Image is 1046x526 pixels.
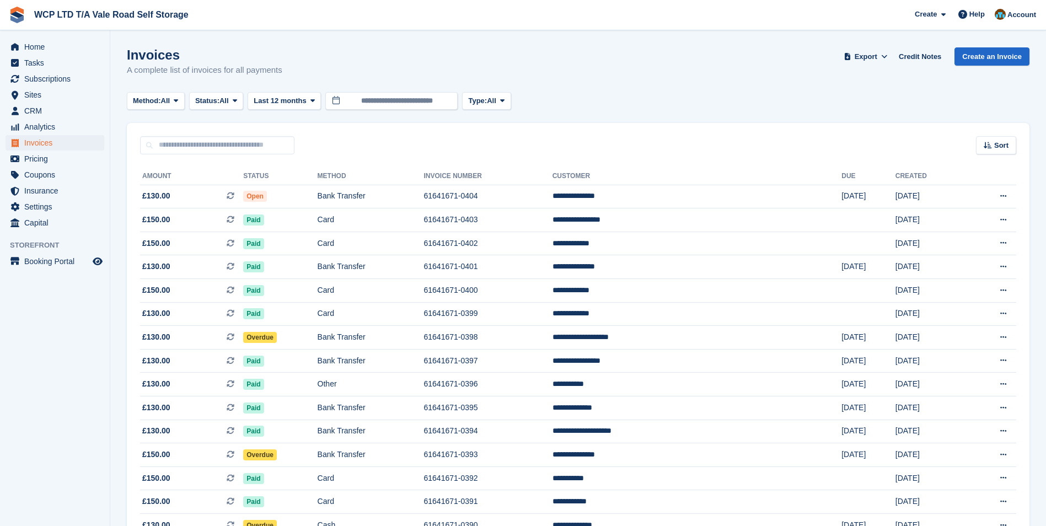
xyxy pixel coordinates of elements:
[895,232,965,255] td: [DATE]
[318,396,424,420] td: Bank Transfer
[841,168,895,185] th: Due
[423,396,552,420] td: 61641671-0395
[841,255,895,279] td: [DATE]
[91,255,104,268] a: Preview store
[24,39,90,55] span: Home
[318,490,424,514] td: Card
[895,208,965,232] td: [DATE]
[6,151,104,167] a: menu
[189,92,243,110] button: Status: All
[142,473,170,484] span: £150.00
[894,47,946,66] a: Credit Notes
[318,373,424,396] td: Other
[318,349,424,373] td: Bank Transfer
[243,261,264,272] span: Paid
[24,71,90,87] span: Subscriptions
[423,490,552,514] td: 61641671-0391
[6,215,104,230] a: menu
[423,232,552,255] td: 61641671-0402
[841,396,895,420] td: [DATE]
[127,92,185,110] button: Method: All
[895,279,965,303] td: [DATE]
[423,326,552,350] td: 61641671-0398
[24,183,90,198] span: Insurance
[895,326,965,350] td: [DATE]
[243,308,264,319] span: Paid
[10,240,110,251] span: Storefront
[423,302,552,326] td: 61641671-0399
[841,185,895,208] td: [DATE]
[243,426,264,437] span: Paid
[318,466,424,490] td: Card
[462,92,511,110] button: Type: All
[243,168,317,185] th: Status
[895,185,965,208] td: [DATE]
[243,449,277,460] span: Overdue
[24,167,90,183] span: Coupons
[423,373,552,396] td: 61641671-0396
[6,71,104,87] a: menu
[142,285,170,296] span: £150.00
[24,87,90,103] span: Sites
[318,208,424,232] td: Card
[423,420,552,443] td: 61641671-0394
[142,355,170,367] span: £130.00
[895,420,965,443] td: [DATE]
[6,167,104,183] a: menu
[142,238,170,249] span: £150.00
[969,9,985,20] span: Help
[895,349,965,373] td: [DATE]
[994,140,1009,151] span: Sort
[895,255,965,279] td: [DATE]
[915,9,937,20] span: Create
[841,443,895,467] td: [DATE]
[895,396,965,420] td: [DATE]
[24,254,90,269] span: Booking Portal
[254,95,306,106] span: Last 12 months
[841,373,895,396] td: [DATE]
[142,261,170,272] span: £130.00
[841,420,895,443] td: [DATE]
[127,47,282,62] h1: Invoices
[6,199,104,214] a: menu
[1007,9,1036,20] span: Account
[6,55,104,71] a: menu
[248,92,321,110] button: Last 12 months
[6,135,104,151] a: menu
[243,285,264,296] span: Paid
[133,95,161,106] span: Method:
[243,473,264,484] span: Paid
[318,443,424,467] td: Bank Transfer
[30,6,193,24] a: WCP LTD T/A Vale Road Self Storage
[995,9,1006,20] img: Kirsty williams
[142,425,170,437] span: £130.00
[6,254,104,269] a: menu
[161,95,170,106] span: All
[24,151,90,167] span: Pricing
[318,420,424,443] td: Bank Transfer
[127,64,282,77] p: A complete list of invoices for all payments
[24,135,90,151] span: Invoices
[423,255,552,279] td: 61641671-0401
[895,168,965,185] th: Created
[895,373,965,396] td: [DATE]
[142,402,170,414] span: £130.00
[24,199,90,214] span: Settings
[142,449,170,460] span: £150.00
[243,496,264,507] span: Paid
[243,332,277,343] span: Overdue
[954,47,1029,66] a: Create an Invoice
[423,279,552,303] td: 61641671-0400
[142,308,170,319] span: £130.00
[318,326,424,350] td: Bank Transfer
[841,326,895,350] td: [DATE]
[6,39,104,55] a: menu
[243,214,264,226] span: Paid
[855,51,877,62] span: Export
[318,279,424,303] td: Card
[895,443,965,467] td: [DATE]
[140,168,243,185] th: Amount
[195,95,219,106] span: Status:
[243,238,264,249] span: Paid
[243,356,264,367] span: Paid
